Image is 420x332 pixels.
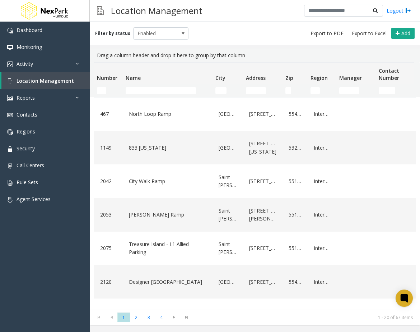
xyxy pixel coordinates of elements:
[285,87,291,94] input: Zip Filter
[169,314,179,320] span: Go to the next page
[143,313,155,322] span: Page 3
[7,78,13,84] img: 'icon'
[312,242,332,254] a: Interstate
[94,49,416,62] div: Drag a column header and drop it here to group by that column
[217,142,239,154] a: [GEOGRAPHIC_DATA]
[168,312,180,322] span: Go to the next page
[7,28,13,33] img: 'icon'
[180,312,193,322] span: Go to the last page
[7,112,13,118] img: 'icon'
[127,176,208,187] a: City Walk Ramp
[117,313,130,322] span: Page 1
[247,108,278,120] a: [STREET_ADDRESS]
[17,60,33,67] span: Activity
[217,238,239,258] a: Saint [PERSON_NAME]
[215,74,225,81] span: City
[339,87,359,94] input: Manager Filter
[311,30,344,37] span: Export to PDF
[379,67,399,81] span: Contact Number
[336,84,376,97] td: Manager Filter
[246,74,266,81] span: Address
[182,314,191,320] span: Go to the last page
[401,30,410,37] span: Add
[285,74,293,81] span: Zip
[311,74,328,81] span: Region
[287,276,303,288] a: 55401
[217,205,239,225] a: Saint [PERSON_NAME]
[312,209,332,220] a: Interstate
[98,108,118,120] a: 467
[217,276,239,288] a: [GEOGRAPHIC_DATA]
[312,142,332,154] a: Interstate
[17,44,42,50] span: Monitoring
[95,30,130,37] label: Filter by status
[215,87,227,94] input: City Filter
[7,45,13,50] img: 'icon'
[379,87,395,94] input: Contact Number Filter
[287,142,303,154] a: 53202
[17,77,74,84] span: Location Management
[352,30,387,37] span: Export to Excel
[247,205,278,225] a: [STREET_ADDRESS][PERSON_NAME]
[98,276,118,288] a: 2120
[213,84,243,97] td: City Filter
[287,209,303,220] a: 55101
[7,163,13,169] img: 'icon'
[217,172,239,191] a: Saint [PERSON_NAME]
[312,276,332,288] a: Interstate
[339,74,362,81] span: Manager
[155,313,168,322] span: Page 4
[98,176,118,187] a: 2042
[308,84,336,97] td: Region Filter
[376,84,412,97] td: Contact Number Filter
[17,128,35,135] span: Regions
[287,176,303,187] a: 55101
[98,242,118,254] a: 2075
[7,146,13,152] img: 'icon'
[308,28,346,38] button: Export to PDF
[7,62,13,67] img: 'icon'
[127,209,208,220] a: [PERSON_NAME] Ramp
[17,94,35,101] span: Reports
[17,111,37,118] span: Contacts
[97,87,106,94] input: Number Filter
[247,176,278,187] a: [STREET_ADDRESS]
[97,74,117,81] span: Number
[134,28,177,39] span: Enabled
[17,27,42,33] span: Dashboard
[391,28,415,39] button: Add
[7,197,13,203] img: 'icon'
[94,84,123,97] td: Number Filter
[7,129,13,135] img: 'icon'
[405,7,411,14] img: logout
[126,87,196,94] input: Name Filter
[123,84,213,97] td: Name Filter
[97,2,104,19] img: pageIcon
[127,238,208,258] a: Treasure Island - L1 Allied Parking
[7,180,13,186] img: 'icon'
[107,2,206,19] h3: Location Management
[1,72,90,89] a: Location Management
[217,108,239,120] a: [GEOGRAPHIC_DATA]
[247,242,278,254] a: [STREET_ADDRESS]
[17,179,38,186] span: Rule Sets
[7,95,13,101] img: 'icon'
[127,108,208,120] a: North Loop Ramp
[287,108,303,120] a: 55401
[243,84,283,97] td: Address Filter
[126,74,141,81] span: Name
[90,62,420,309] div: Data table
[127,276,208,288] a: Designer [GEOGRAPHIC_DATA]
[312,176,332,187] a: Interstate
[98,209,118,220] a: 2053
[311,87,320,94] input: Region Filter
[17,162,44,169] span: Call Centers
[247,138,278,158] a: [STREET_ADDRESS][US_STATE]
[387,7,411,14] a: Logout
[197,314,413,320] kendo-pager-info: 1 - 20 of 67 items
[247,276,278,288] a: [STREET_ADDRESS]
[287,242,303,254] a: 55101
[349,28,389,38] button: Export to Excel
[312,108,332,120] a: Interstate
[246,87,266,94] input: Address Filter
